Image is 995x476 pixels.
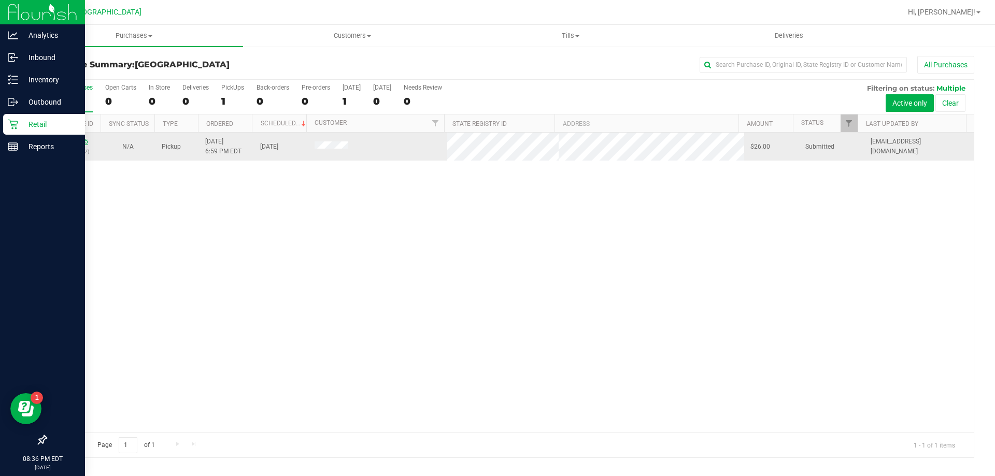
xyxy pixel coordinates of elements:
[373,95,391,107] div: 0
[404,95,442,107] div: 0
[257,95,289,107] div: 0
[867,84,934,92] span: Filtering on status:
[31,392,43,404] iframe: Resource center unread badge
[59,138,88,145] a: 11996525
[461,25,679,47] a: Tills
[700,57,907,73] input: Search Purchase ID, Original ID, State Registry ID or Customer Name...
[8,141,18,152] inline-svg: Reports
[801,119,823,126] a: Status
[109,120,149,127] a: Sync Status
[936,84,965,92] span: Multiple
[10,393,41,424] iframe: Resource center
[404,84,442,91] div: Needs Review
[747,120,773,127] a: Amount
[8,30,18,40] inline-svg: Analytics
[18,140,80,153] p: Reports
[302,95,330,107] div: 0
[135,60,230,69] span: [GEOGRAPHIC_DATA]
[18,74,80,86] p: Inventory
[917,56,974,74] button: All Purchases
[182,84,209,91] div: Deliveries
[105,84,136,91] div: Open Carts
[343,84,361,91] div: [DATE]
[257,84,289,91] div: Back-orders
[25,25,243,47] a: Purchases
[750,142,770,152] span: $26.00
[18,51,80,64] p: Inbound
[122,143,134,150] span: Not Applicable
[935,94,965,112] button: Clear
[805,142,834,152] span: Submitted
[119,437,137,453] input: 1
[25,31,243,40] span: Purchases
[905,437,963,453] span: 1 - 1 of 1 items
[163,120,178,127] a: Type
[462,31,679,40] span: Tills
[206,120,233,127] a: Ordered
[373,84,391,91] div: [DATE]
[761,31,817,40] span: Deliveries
[8,52,18,63] inline-svg: Inbound
[162,142,181,152] span: Pickup
[105,95,136,107] div: 0
[18,118,80,131] p: Retail
[680,25,898,47] a: Deliveries
[260,142,278,152] span: [DATE]
[841,114,858,132] a: Filter
[46,60,355,69] h3: Purchase Summary:
[871,137,968,156] span: [EMAIL_ADDRESS][DOMAIN_NAME]
[205,137,241,156] span: [DATE] 6:59 PM EDT
[122,142,134,152] button: N/A
[261,120,308,127] a: Scheduled
[244,31,461,40] span: Customers
[70,8,141,17] span: [GEOGRAPHIC_DATA]
[8,97,18,107] inline-svg: Outbound
[5,464,80,471] p: [DATE]
[908,8,975,16] span: Hi, [PERSON_NAME]!
[18,96,80,108] p: Outbound
[149,95,170,107] div: 0
[555,114,738,133] th: Address
[89,437,163,453] span: Page of 1
[243,25,461,47] a: Customers
[302,84,330,91] div: Pre-orders
[5,454,80,464] p: 08:36 PM EDT
[221,84,244,91] div: PickUps
[8,75,18,85] inline-svg: Inventory
[427,114,444,132] a: Filter
[866,120,918,127] a: Last Updated By
[886,94,934,112] button: Active only
[343,95,361,107] div: 1
[452,120,507,127] a: State Registry ID
[315,119,347,126] a: Customer
[149,84,170,91] div: In Store
[8,119,18,129] inline-svg: Retail
[221,95,244,107] div: 1
[182,95,209,107] div: 0
[18,29,80,41] p: Analytics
